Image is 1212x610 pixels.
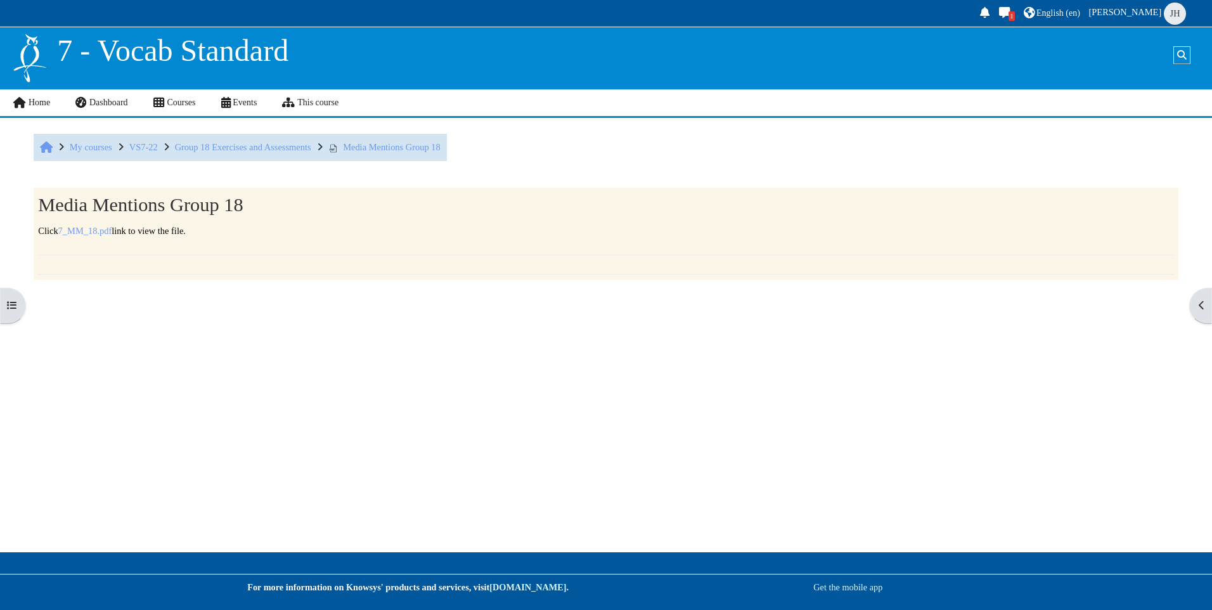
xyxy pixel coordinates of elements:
a: My courses [70,142,112,152]
i: Toggle messaging drawer [998,7,1012,18]
a: Media Mentions Group 18 [328,142,441,152]
span: This course [297,98,338,107]
span: English ‎(en)‎ [1036,8,1080,18]
strong: For more information on Knowsys' products and services, visit . [247,582,569,592]
a: Get the mobile app [813,582,882,592]
h2: Media Mentions Group 18 [38,193,1173,216]
a: 7_MM_18.pdf [58,226,112,236]
nav: Breadcrumb [34,134,447,160]
div: Show notification window with no new notifications [976,4,993,23]
span: Dashboard [89,98,128,107]
span: 7 - Vocab Standard [57,34,288,67]
span: Jenifer Hill [1164,3,1186,25]
img: Logo [12,32,48,84]
a: Group 18 Exercises and Assessments [175,142,311,152]
span: Events [233,98,257,107]
a: English ‎(en)‎ [1022,4,1082,23]
span: Home [29,98,50,107]
a: Courses [141,89,209,116]
span: [PERSON_NAME] [1089,7,1162,17]
a: Dashboard [63,89,140,116]
span: Courses [167,98,195,107]
a: [DOMAIN_NAME] [489,582,566,592]
a: VS7-22 [129,142,158,152]
a: User menu [1087,1,1190,25]
img: File [328,143,338,153]
div: There are 1 unread conversations [1009,11,1015,21]
nav: Site links [12,89,338,116]
a: Toggle messaging drawer There are 1 unread conversations [996,4,1015,23]
a: Events [209,89,270,116]
a: This course [269,89,351,116]
div: Click link to view the file. [38,226,1173,237]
